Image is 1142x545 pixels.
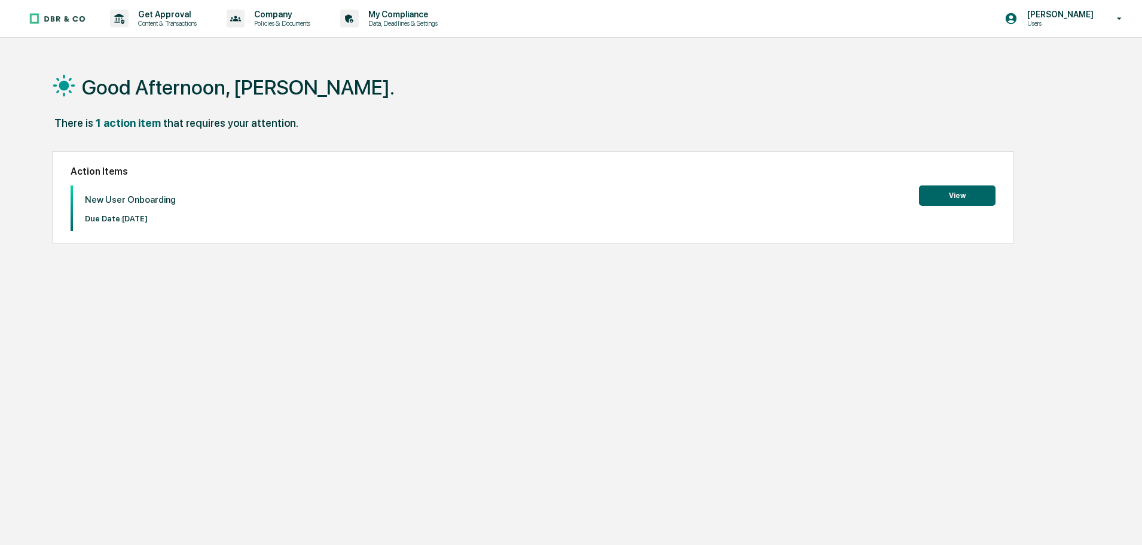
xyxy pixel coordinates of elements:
[359,10,444,19] p: My Compliance
[1018,19,1100,28] p: Users
[1018,10,1100,19] p: [PERSON_NAME]
[163,117,298,129] div: that requires your attention.
[919,189,996,200] a: View
[54,117,93,129] div: There is
[245,19,316,28] p: Policies & Documents
[919,185,996,206] button: View
[85,194,176,205] p: New User Onboarding
[129,10,203,19] p: Get Approval
[359,19,444,28] p: Data, Deadlines & Settings
[71,166,996,177] h2: Action Items
[129,19,203,28] p: Content & Transactions
[29,13,86,25] img: logo
[85,214,176,223] p: Due Date: [DATE]
[245,10,316,19] p: Company
[82,75,395,99] h1: Good Afternoon, [PERSON_NAME].
[96,117,161,129] div: 1 action item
